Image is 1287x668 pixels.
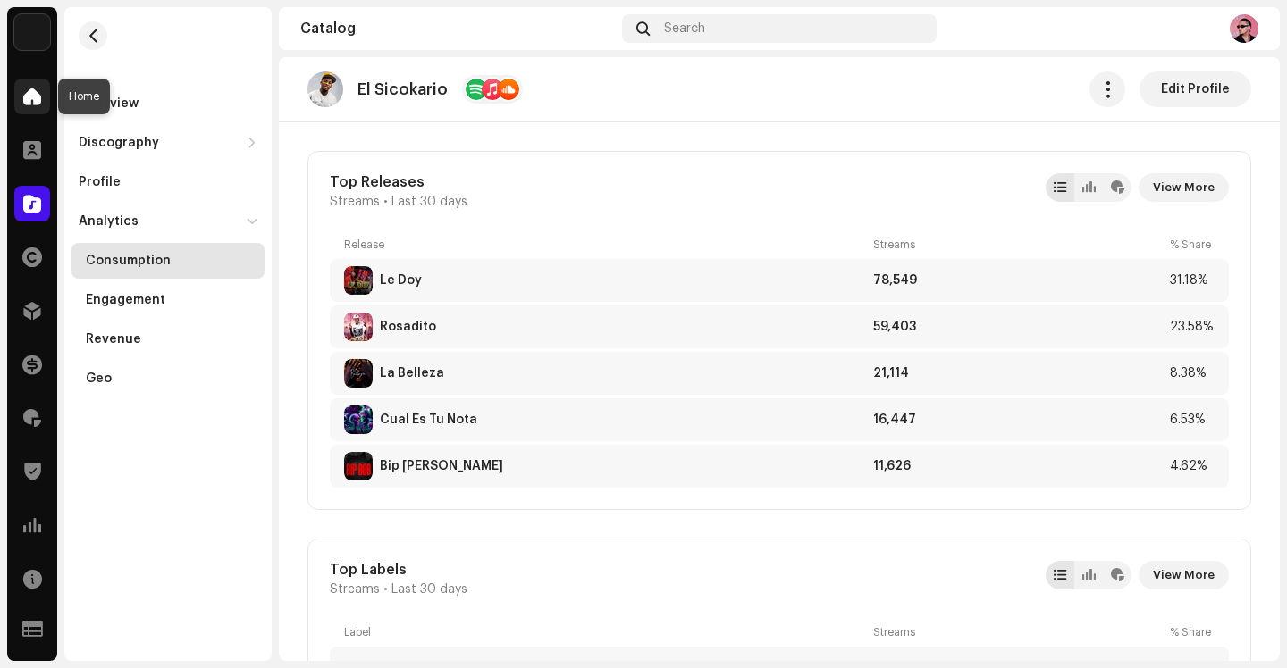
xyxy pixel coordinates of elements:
[79,136,159,150] div: Discography
[300,21,615,36] div: Catalog
[1170,413,1215,427] div: 6.53%
[71,86,265,121] re-m-nav-item: Overview
[79,96,139,111] div: Overview
[873,366,1163,380] div: 21,114
[873,413,1163,427] div: 16,447
[71,361,265,397] re-m-nav-item: Geo
[873,459,1163,473] div: 11,626
[1170,625,1215,639] div: % Share
[79,214,139,229] div: Analytics
[330,561,467,579] div: Top Labels
[330,582,380,597] span: Streams
[71,164,265,200] re-m-nav-item: Profile
[344,313,373,341] img: 56BF9E7D-F615-4023-917D-07280A8B2AA1
[1170,238,1215,252] div: % Share
[357,80,448,99] p: El Sicokario
[380,459,503,473] div: Bip Bob
[873,273,1163,288] div: 78,549
[391,582,467,597] span: Last 30 days
[344,405,373,434] img: A7721CB7-E4EB-4BC4-B19A-E7B05C85D2C2
[1161,71,1230,107] span: Edit Profile
[86,372,112,386] div: Geo
[86,254,171,268] div: Consumption
[380,273,422,288] div: Le Doy
[873,625,1163,639] div: Streams
[71,282,265,318] re-m-nav-item: Engagement
[1140,71,1251,107] button: Edit Profile
[71,243,265,279] re-m-nav-item: Consumption
[330,195,380,209] span: Streams
[1170,459,1215,473] div: 4.62%
[391,195,467,209] span: Last 30 days
[664,21,705,36] span: Search
[344,238,866,252] div: Release
[1170,366,1215,380] div: 8.38%
[1153,170,1215,205] span: View More
[380,320,436,334] div: Rosadito
[79,175,121,189] div: Profile
[307,71,343,107] img: 2b2cc181-0bb1-48ac-8039-f2df7ed1c849
[344,359,373,388] img: 78126994-AC0C-45B8-B60E-B0BDAADD5488
[344,266,373,295] img: 73840309-CEF7-4E73-BE44-5B30D0C25B24
[86,293,165,307] div: Engagement
[1230,14,1258,43] img: 3510e9c2-cc3f-4b6a-9b7a-8c4b2eabcfaf
[383,582,388,597] span: •
[380,413,477,427] div: Cual Es Tu Nota
[1139,173,1229,202] button: View More
[383,195,388,209] span: •
[71,204,265,397] re-m-nav-dropdown: Analytics
[86,332,141,347] div: Revenue
[873,320,1163,334] div: 59,403
[71,125,265,161] re-m-nav-dropdown: Discography
[873,238,1163,252] div: Streams
[1139,561,1229,589] button: View More
[344,452,373,480] img: E8833B7B-611B-471C-8B2B-D8FD694CBBC9
[71,321,265,357] re-m-nav-item: Revenue
[330,173,467,191] div: Top Releases
[14,14,50,50] img: 3f8b1ee6-8fa8-4d5b-9023-37de06d8e731
[344,625,866,639] div: Label
[380,366,444,380] div: La Belleza
[1170,273,1215,288] div: 31.18%
[1153,557,1215,593] span: View More
[1170,320,1215,334] div: 23.58%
